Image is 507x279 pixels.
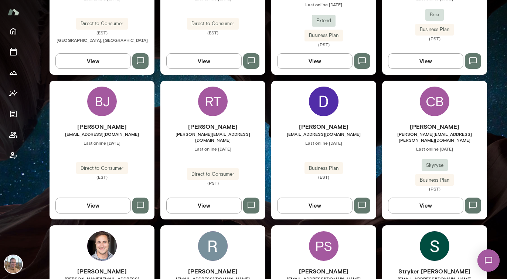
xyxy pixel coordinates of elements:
[160,267,265,276] h6: [PERSON_NAME]
[50,174,154,180] span: (EST)
[50,122,154,131] h6: [PERSON_NAME]
[271,122,376,131] h6: [PERSON_NAME]
[160,180,265,186] span: (PST)
[198,87,228,116] div: RT
[198,231,228,261] img: Rob Katzer
[309,87,338,116] img: Diego Baugh
[304,165,343,172] span: Business Plan
[382,36,487,41] span: (PST)
[271,267,376,276] h6: [PERSON_NAME]
[415,177,454,184] span: Business Plan
[55,53,131,69] button: View
[50,140,154,146] span: Last online [DATE]
[388,53,463,69] button: View
[415,26,454,33] span: Business Plan
[160,146,265,152] span: Last online [DATE]
[382,122,487,131] h6: [PERSON_NAME]
[50,131,154,137] span: [EMAIL_ADDRESS][DOMAIN_NAME]
[382,267,487,276] h6: Stryker [PERSON_NAME]
[271,174,376,180] span: (EST)
[6,127,21,142] button: Members
[277,198,353,213] button: View
[57,37,148,43] span: [GEOGRAPHIC_DATA], [GEOGRAPHIC_DATA]
[382,186,487,192] span: (PST)
[76,165,128,172] span: Direct to Consumer
[160,131,265,143] span: [PERSON_NAME][EMAIL_ADDRESS][DOMAIN_NAME]
[187,171,239,178] span: Direct to Consumer
[304,32,343,39] span: Business Plan
[4,255,22,273] img: Adam Griffin
[420,87,449,116] div: CB
[6,44,21,59] button: Sessions
[55,198,131,213] button: View
[425,11,444,19] span: Brex
[160,122,265,131] h6: [PERSON_NAME]
[312,17,336,24] span: Extend
[160,30,265,36] span: (EST)
[388,198,463,213] button: View
[6,148,21,163] button: Client app
[382,131,487,143] span: [PERSON_NAME][EMAIL_ADDRESS][PERSON_NAME][DOMAIN_NAME]
[6,24,21,38] button: Home
[166,198,242,213] button: View
[50,267,154,276] h6: [PERSON_NAME]
[6,65,21,80] button: Growth Plan
[420,231,449,261] img: Stryker Mott
[422,162,448,169] span: Skyryse
[76,20,128,27] span: Direct to Consumer
[187,20,239,27] span: Direct to Consumer
[6,86,21,101] button: Insights
[382,146,487,152] span: Last online [DATE]
[271,1,376,7] span: Last online [DATE]
[309,231,338,261] div: PS
[277,53,353,69] button: View
[271,41,376,47] span: (PST)
[271,140,376,146] span: Last online [DATE]
[166,53,242,69] button: View
[6,107,21,121] button: Documents
[7,5,19,19] img: Mento
[271,131,376,137] span: [EMAIL_ADDRESS][DOMAIN_NAME]
[87,231,117,261] img: Taylor Umphreys
[87,87,117,116] div: BJ
[50,30,154,36] span: (EST)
